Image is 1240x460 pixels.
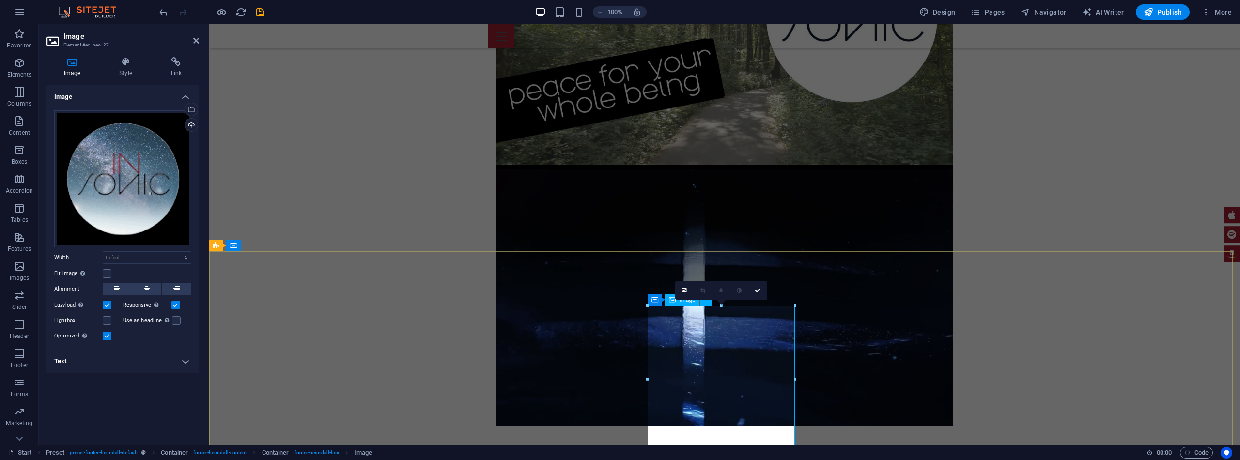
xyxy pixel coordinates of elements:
span: 00 00 [1157,447,1172,459]
p: Marketing [6,419,32,427]
span: More [1201,7,1232,17]
label: Fit image [54,268,103,279]
label: Lazyload [54,299,103,311]
p: Elements [7,71,32,78]
a: Select files from the file manager, stock photos, or upload file(s) [675,281,694,300]
p: Boxes [12,158,28,166]
label: Responsive [123,299,171,311]
button: undo [157,6,169,18]
span: Navigator [1021,7,1067,17]
label: Use as headline [123,315,172,326]
h4: Text [46,350,199,373]
img: Editor Logo [56,6,128,18]
button: Code [1180,447,1213,459]
h4: Image [46,85,199,103]
span: Click to select. Double-click to edit [262,447,289,459]
p: Images [10,274,30,282]
h4: Image [46,57,102,77]
p: Header [10,332,29,340]
i: This element is a customizable preset [141,450,146,455]
span: . footer-heimdall-content [192,447,247,459]
a: Click to cancel selection. Double-click to open Pages [8,447,32,459]
button: Usercentrics [1221,447,1232,459]
p: Content [9,129,30,137]
span: AI Writer [1082,7,1124,17]
p: Footer [11,361,28,369]
h6: Session time [1147,447,1172,459]
p: Tables [11,216,28,224]
span: Click to select. Double-click to edit [354,447,372,459]
button: AI Writer [1078,4,1128,20]
button: 100% [593,6,627,18]
a: Greyscale [730,281,749,300]
button: More [1197,4,1236,20]
h4: Link [154,57,199,77]
span: Click to select. Double-click to edit [46,447,65,459]
i: Reload page [235,7,247,18]
div: Design (Ctrl+Alt+Y) [915,4,960,20]
h2: Image [63,32,199,41]
p: Columns [7,100,31,107]
button: save [254,6,266,18]
p: Slider [12,303,27,311]
span: : [1163,449,1165,456]
span: . preset-footer-heimdall-default [68,447,138,459]
h4: Style [102,57,153,77]
p: Features [8,245,31,253]
i: Undo: Change image (Ctrl+Z) [158,7,169,18]
button: Navigator [1017,4,1070,20]
h6: 100% [607,6,623,18]
span: . footer-heimdall-box [293,447,339,459]
a: Confirm ( ⌘ ⏎ ) [749,281,767,300]
button: Pages [967,4,1008,20]
button: Design [915,4,960,20]
label: Lightbox [54,315,103,326]
button: Publish [1136,4,1190,20]
label: Alignment [54,283,103,295]
p: Forms [11,390,28,398]
h3: Element #ed-new-27 [63,41,180,49]
label: Optimized [54,330,103,342]
a: Crop mode [694,281,712,300]
span: Publish [1144,7,1182,17]
span: Click to select. Double-click to edit [161,447,188,459]
span: Code [1184,447,1209,459]
label: Width [54,255,103,260]
div: space_is-5SN_ISQJSFVO5n0LcI2wNw.GIF [54,110,191,247]
span: Pages [971,7,1005,17]
button: reload [235,6,247,18]
p: Favorites [7,42,31,49]
span: Design [919,7,956,17]
p: Accordion [6,187,33,195]
nav: breadcrumb [46,447,372,459]
i: Save (Ctrl+S) [255,7,266,18]
a: Blur [712,281,730,300]
i: On resize automatically adjust zoom level to fit chosen device. [633,8,641,16]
